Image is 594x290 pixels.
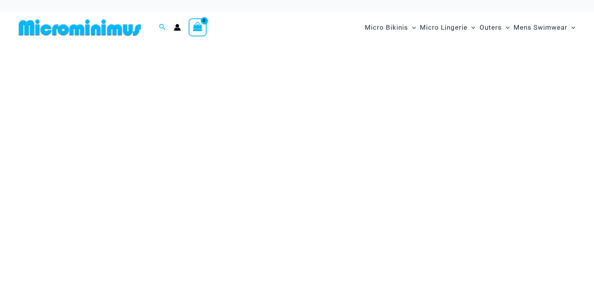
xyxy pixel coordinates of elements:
[418,16,477,39] a: Micro LingerieMenu ToggleMenu Toggle
[362,14,578,41] nav: Site Navigation
[480,18,502,38] span: Outers
[567,18,575,38] span: Menu Toggle
[467,18,475,38] span: Menu Toggle
[365,18,408,38] span: Micro Bikinis
[16,19,144,36] img: MM SHOP LOGO FLAT
[159,23,166,32] a: Search icon link
[502,18,510,38] span: Menu Toggle
[478,16,512,39] a: OutersMenu ToggleMenu Toggle
[174,24,181,31] a: Account icon link
[514,18,567,38] span: Mens Swimwear
[420,18,467,38] span: Micro Lingerie
[408,18,416,38] span: Menu Toggle
[189,18,207,36] a: View Shopping Cart, empty
[512,16,577,39] a: Mens SwimwearMenu ToggleMenu Toggle
[363,16,418,39] a: Micro BikinisMenu ToggleMenu Toggle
